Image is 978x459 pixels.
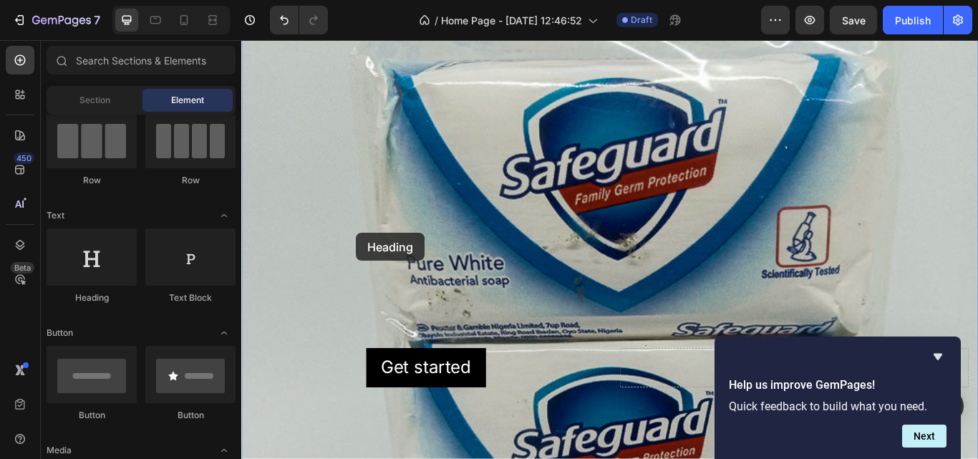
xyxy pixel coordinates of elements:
[6,6,107,34] button: 7
[145,291,236,304] div: Text Block
[729,377,946,394] h2: Help us improve GemPages!
[842,14,866,26] span: Save
[145,409,236,422] div: Button
[241,40,978,459] iframe: Design area
[11,262,34,274] div: Beta
[47,327,73,339] span: Button
[14,153,34,164] div: 450
[895,13,931,28] div: Publish
[441,13,582,28] span: Home Page - [DATE] 12:46:52
[729,348,946,448] div: Help us improve GemPages!
[631,14,652,26] span: Draft
[94,11,100,29] p: 7
[47,291,137,304] div: Heading
[47,46,236,74] input: Search Sections & Elements
[270,6,328,34] div: Undo/Redo
[929,348,946,365] button: Hide survey
[883,6,943,34] button: Publish
[213,204,236,227] span: Toggle open
[47,209,64,222] span: Text
[435,13,438,28] span: /
[47,174,137,187] div: Row
[47,409,137,422] div: Button
[902,425,946,448] button: Next question
[213,322,236,344] span: Toggle open
[830,6,877,34] button: Save
[47,444,72,457] span: Media
[171,94,204,107] span: Element
[145,174,236,187] div: Row
[729,400,946,413] p: Quick feedback to build what you need.
[79,94,110,107] span: Section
